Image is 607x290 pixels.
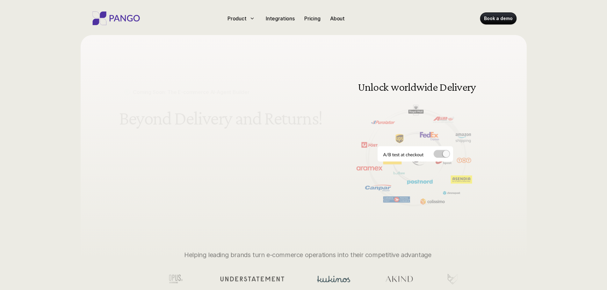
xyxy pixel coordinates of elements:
[304,15,321,22] p: Pricing
[473,136,482,145] button: Next
[328,13,347,24] a: About
[302,13,323,24] a: Pricing
[356,81,477,93] h3: Unlock worldwide Delivery
[349,136,358,145] button: Previous
[119,108,325,129] h1: Beyond Delivery and Returns!
[330,15,345,22] p: About
[343,67,488,214] img: Delivery and shipping management software doing A/B testing at the checkout for different carrier...
[266,15,295,22] p: Integrations
[349,136,358,145] img: Back Arrow
[228,15,247,22] p: Product
[484,15,512,22] p: Book a demo
[263,13,297,24] a: Integrations
[133,88,249,96] p: Coming Soon: The E-commerce AI-Agent Builder
[480,13,516,24] a: Book a demo
[473,136,482,145] img: Next Arrow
